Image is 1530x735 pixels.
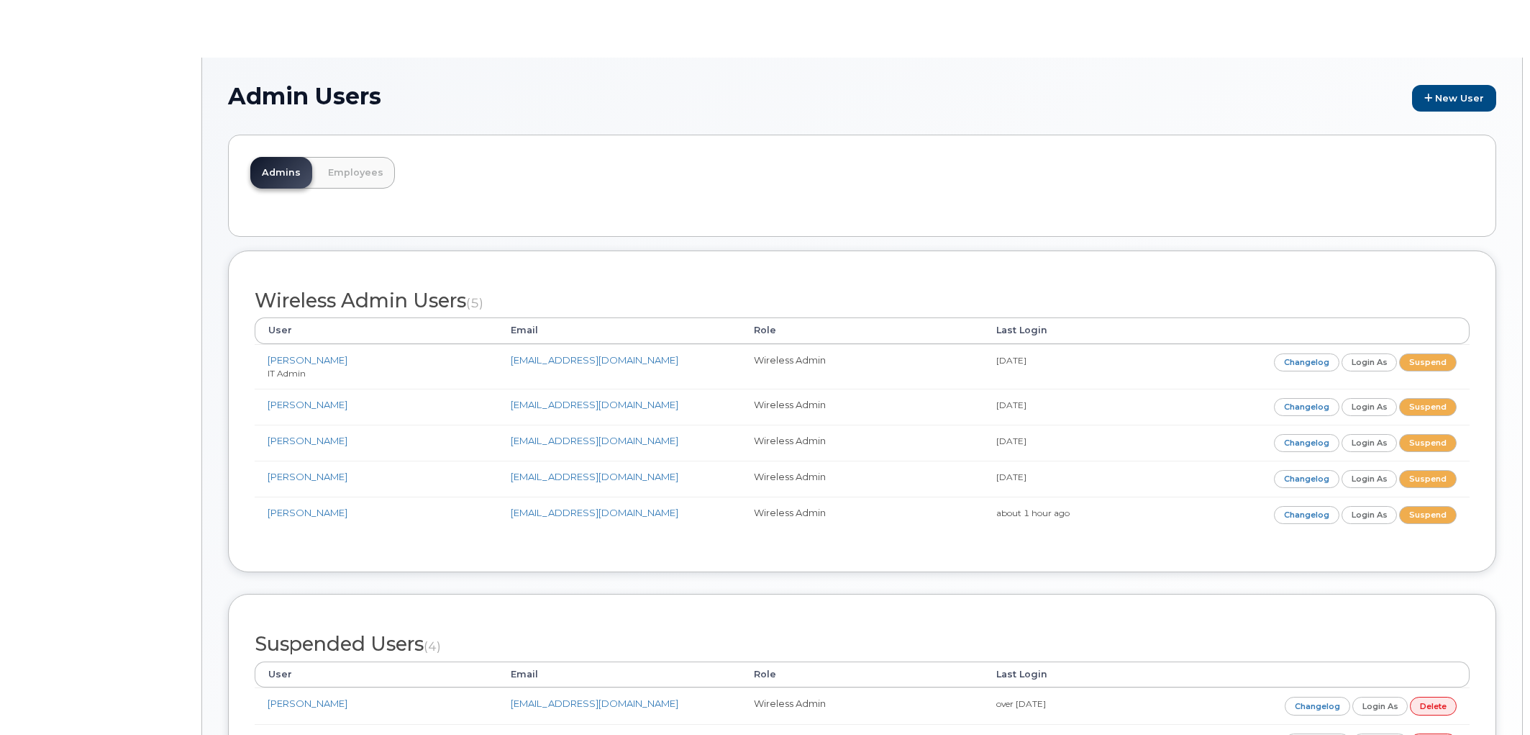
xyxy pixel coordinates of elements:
small: [DATE] [996,355,1026,366]
a: [EMAIL_ADDRESS][DOMAIN_NAME] [511,435,678,446]
td: Wireless Admin [741,687,984,723]
a: [EMAIL_ADDRESS][DOMAIN_NAME] [511,399,678,410]
a: Delete [1410,697,1457,715]
a: Login as [1342,506,1398,524]
a: Changelog [1285,697,1350,715]
a: [PERSON_NAME] [268,698,347,709]
th: Role [741,317,984,343]
small: (4) [424,639,441,654]
th: Email [498,662,741,687]
a: Employees [317,157,395,189]
small: [DATE] [996,436,1026,446]
a: [EMAIL_ADDRESS][DOMAIN_NAME] [511,698,678,709]
a: Suspend [1399,398,1457,416]
th: Last Login [983,317,1226,343]
a: [PERSON_NAME] [268,354,347,366]
a: Changelog [1274,470,1339,488]
th: Email [498,317,741,343]
a: Login as [1342,353,1398,371]
a: Login as [1352,697,1408,715]
a: Login as [1342,398,1398,416]
th: Last Login [983,662,1226,687]
small: about 1 hour ago [996,508,1070,518]
a: Changelog [1274,506,1339,524]
th: User [255,662,498,687]
a: Suspend [1399,353,1457,371]
small: [DATE] [996,400,1026,410]
small: (5) [466,295,483,310]
a: Changelog [1274,398,1339,416]
a: Admins [250,157,312,189]
h2: Suspended Users [255,633,1470,655]
a: [EMAIL_ADDRESS][DOMAIN_NAME] [511,507,678,518]
a: Suspend [1399,470,1457,488]
a: Login as [1342,434,1398,452]
td: Wireless Admin [741,425,984,461]
td: Wireless Admin [741,344,984,389]
a: [EMAIL_ADDRESS][DOMAIN_NAME] [511,354,678,366]
a: [PERSON_NAME] [268,507,347,518]
a: New User [1412,85,1496,112]
small: over [DATE] [996,698,1046,709]
a: [PERSON_NAME] [268,471,347,482]
th: User [255,317,498,343]
a: Login as [1342,470,1398,488]
a: Changelog [1274,434,1339,452]
a: [PERSON_NAME] [268,399,347,410]
td: Wireless Admin [741,497,984,533]
h1: Admin Users [228,84,1496,112]
td: Wireless Admin [741,461,984,497]
h2: Wireless Admin Users [255,290,1470,312]
small: [DATE] [996,472,1026,482]
a: Suspend [1399,434,1457,452]
a: Changelog [1274,353,1339,371]
small: IT Admin [268,368,306,379]
a: [EMAIL_ADDRESS][DOMAIN_NAME] [511,471,678,482]
a: [PERSON_NAME] [268,435,347,446]
th: Role [741,662,984,687]
a: Suspend [1399,506,1457,524]
td: Wireless Admin [741,389,984,425]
